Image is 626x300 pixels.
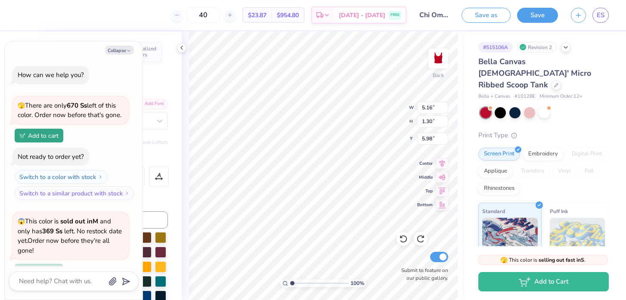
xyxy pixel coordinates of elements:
[550,207,568,216] span: Puff Ink
[517,8,558,23] button: Save
[417,188,433,194] span: Top
[482,218,538,261] img: Standard
[478,130,609,140] div: Print Type
[413,6,455,24] input: Untitled Design
[478,165,513,178] div: Applique
[18,152,84,161] div: Not ready to order yet?
[517,42,557,53] div: Revision 2
[18,217,122,255] span: This color is and only has left . No restock date yet. Order now before they're all gone!
[18,102,25,110] span: 🫣
[478,56,591,90] span: Bella Canvas [DEMOGRAPHIC_DATA]' Micro Ribbed Scoop Tank
[248,11,267,20] span: $23.87
[579,165,599,178] div: Foil
[417,174,433,180] span: Middle
[15,264,63,278] button: Add to cart
[18,71,84,79] div: How can we help you?
[592,8,609,23] a: ES
[124,191,130,196] img: Switch to a similar product with stock
[566,148,608,161] div: Digital Print
[597,10,604,20] span: ES
[478,182,520,195] div: Rhinestones
[514,93,535,100] span: # 1012BE
[42,227,62,235] strong: 369 Ss
[105,46,134,55] button: Collapse
[478,93,510,100] span: Bella + Canvas
[397,266,448,282] label: Submit to feature on our public gallery.
[339,11,385,20] span: [DATE] - [DATE]
[19,133,25,138] img: Add to cart
[417,202,433,208] span: Bottom
[15,170,108,184] button: Switch to a color with stock
[523,148,564,161] div: Embroidery
[539,93,583,100] span: Minimum Order: 12 +
[433,71,444,79] div: Back
[186,7,220,23] input: – –
[550,218,605,261] img: Puff Ink
[500,256,586,264] span: This color is .
[478,272,609,291] button: Add to Cart
[67,101,87,110] strong: 670 Ss
[515,165,550,178] div: Transfers
[15,129,63,142] button: Add to cart
[417,161,433,167] span: Center
[18,217,25,226] span: 😱
[500,256,508,264] span: 🫣
[539,257,584,263] strong: selling out fast in S
[430,50,447,67] img: Back
[60,217,98,226] strong: sold out in M
[482,207,505,216] span: Standard
[134,99,168,109] div: Add Font
[15,186,134,200] button: Switch to a similar product with stock
[18,101,121,120] span: There are only left of this color. Order now before that's gone.
[98,174,103,179] img: Switch to a color with stock
[478,42,513,53] div: # 515106A
[390,12,400,18] span: FREE
[350,279,364,287] span: 100 %
[552,165,576,178] div: Vinyl
[277,11,299,20] span: $954.80
[478,148,520,161] div: Screen Print
[462,8,511,23] button: Save as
